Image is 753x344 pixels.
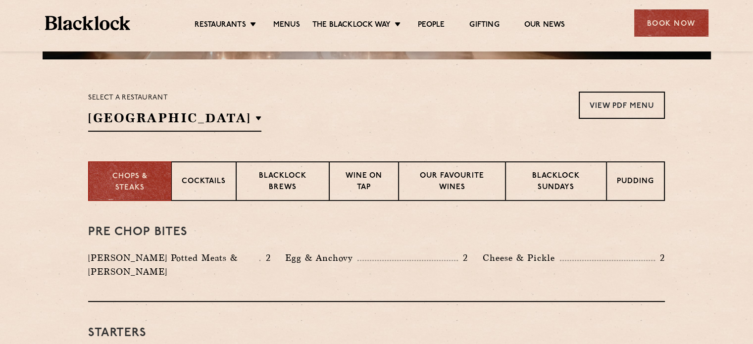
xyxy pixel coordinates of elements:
[88,327,665,340] h3: Starters
[634,9,708,37] div: Book Now
[655,251,665,264] p: 2
[88,92,261,104] p: Select a restaurant
[88,109,261,132] h2: [GEOGRAPHIC_DATA]
[579,92,665,119] a: View PDF Menu
[247,171,319,194] p: Blacklock Brews
[312,20,391,31] a: The Blacklock Way
[273,20,300,31] a: Menus
[617,176,654,189] p: Pudding
[483,251,560,265] p: Cheese & Pickle
[45,16,131,30] img: BL_Textured_Logo-footer-cropped.svg
[340,171,388,194] p: Wine on Tap
[285,251,357,265] p: Egg & Anchovy
[409,171,495,194] p: Our favourite wines
[418,20,445,31] a: People
[195,20,246,31] a: Restaurants
[260,251,270,264] p: 2
[524,20,565,31] a: Our News
[469,20,499,31] a: Gifting
[516,171,596,194] p: Blacklock Sundays
[88,226,665,239] h3: Pre Chop Bites
[99,171,161,194] p: Chops & Steaks
[458,251,468,264] p: 2
[88,251,259,279] p: [PERSON_NAME] Potted Meats & [PERSON_NAME]
[182,176,226,189] p: Cocktails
